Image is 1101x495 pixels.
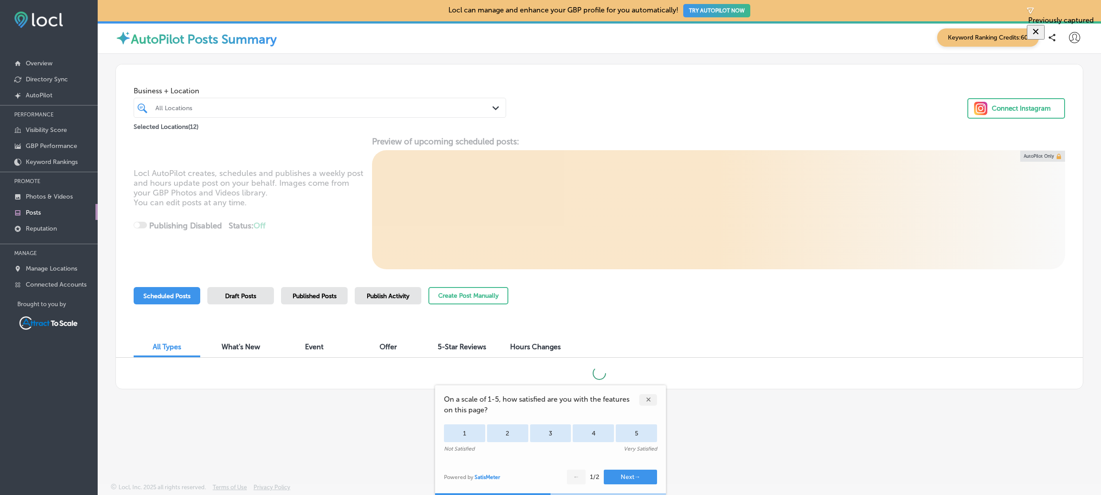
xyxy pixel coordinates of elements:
[438,343,486,351] span: 5-Star Reviews
[992,102,1051,115] div: Connect Instagram
[26,76,68,83] p: Directory Sync
[573,424,614,442] div: 4
[428,287,508,304] button: Create Post Manually
[155,104,493,112] div: All Locations
[115,30,131,46] img: autopilot-icon
[487,424,528,442] div: 2
[604,470,657,484] button: Next→
[305,343,324,351] span: Event
[26,92,52,99] p: AutoPilot
[444,474,500,480] div: Powered by
[26,209,41,216] p: Posts
[119,484,206,491] p: Locl, Inc. 2025 all rights reserved.
[444,424,485,442] div: 1
[293,292,337,300] span: Published Posts
[624,446,657,452] div: Very Satisfied
[616,424,657,442] div: 5
[510,343,561,351] span: Hours Changes
[153,343,181,351] span: All Types
[131,32,277,47] label: AutoPilot Posts Summary
[937,28,1039,47] span: Keyword Ranking Credits: 60
[225,292,256,300] span: Draft Posts
[17,315,79,331] img: Attract To Scale
[213,484,247,495] a: Terms of Use
[475,474,500,480] a: SatisMeter
[26,60,52,67] p: Overview
[639,394,657,406] div: ✕
[444,394,639,415] span: On a scale of 1-5, how satisfied are you with the features on this page?
[683,4,750,17] button: TRY AUTOPILOT NOW
[367,292,409,300] span: Publish Activity
[17,301,98,307] p: Brought to you by
[26,225,57,232] p: Reputation
[444,446,475,452] div: Not Satisfied
[26,158,78,166] p: Keyword Rankings
[134,87,506,95] span: Business + Location
[590,473,599,481] div: 1 / 2
[14,12,63,28] img: fda3e92497d09a02dc62c9cd864e3231.png
[26,265,77,272] p: Manage Locations
[222,343,260,351] span: What's New
[567,470,586,484] button: ←
[26,126,67,134] p: Visibility Score
[380,343,397,351] span: Offer
[143,292,190,300] span: Scheduled Posts
[967,98,1065,119] button: Connect Instagram
[26,281,87,288] p: Connected Accounts
[530,424,571,442] div: 3
[134,120,198,131] p: Selected Locations ( 12 )
[26,142,77,150] p: GBP Performance
[253,484,290,495] a: Privacy Policy
[26,193,73,200] p: Photos & Videos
